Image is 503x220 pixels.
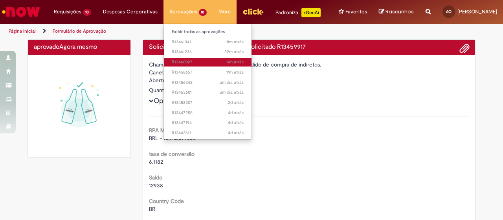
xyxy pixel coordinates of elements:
[164,118,252,127] a: Aberto R13447194 :
[149,86,470,94] div: Quantidade 1
[149,135,195,142] span: BRL - Brazilian Real
[34,44,125,51] h4: aprovado
[59,43,97,51] span: Agora mesmo
[172,79,244,86] span: R13456342
[446,9,452,14] span: AO
[6,24,329,39] ul: Trilhas de página
[149,158,163,165] span: 6.1182
[199,9,207,16] span: 10
[103,8,158,16] span: Despesas Corporativas
[53,28,106,34] a: Formulário de Aprovação
[164,88,252,97] a: Aberto R13453601 :
[226,59,244,65] time: 28/08/2025 20:29:23
[225,39,244,45] time: 29/08/2025 10:08:36
[275,8,321,17] div: Padroniza
[386,8,414,15] span: Rascunhos
[164,28,252,36] a: Exibir todas as aprovações
[169,8,197,16] span: Aprovações
[218,8,231,16] span: More
[220,79,244,85] span: um dia atrás
[226,69,244,75] span: 19h atrás
[228,100,244,105] time: 27/08/2025 12:57:44
[172,100,244,106] span: R13452307
[228,110,244,116] span: 4d atrás
[149,68,470,76] div: Caneta para detecção de tensão
[228,130,244,136] span: 4d atrás
[172,59,244,65] span: R13460027
[149,174,162,181] b: Saldo
[149,44,470,51] h4: Solicitação de aprovação para Item solicitado R13459917
[172,89,244,96] span: R13453601
[1,4,41,20] img: ServiceNow
[164,109,252,117] a: Aberto R13447256 :
[220,79,244,85] time: 28/08/2025 09:46:58
[172,130,244,136] span: R13443611
[228,110,244,116] time: 26/08/2025 10:08:50
[172,49,244,55] span: R13461236
[149,182,163,189] span: 12938
[164,48,252,56] a: Aberto R13461236 :
[220,89,244,95] span: um dia atrás
[149,76,176,84] label: Aberto por
[242,6,264,17] img: click_logo_yellow_360x200.png
[164,58,252,67] a: Aberto R13460027 :
[228,120,244,126] time: 26/08/2025 09:59:16
[164,129,252,137] a: Aberto R13443611 :
[54,8,81,16] span: Requisições
[172,69,244,76] span: R13458657
[164,68,252,77] a: Aberto R13458657 :
[172,120,244,126] span: R13447194
[457,8,497,15] span: [PERSON_NAME]
[149,76,470,86] div: [PERSON_NAME]
[9,28,36,34] a: Página inicial
[164,78,252,87] a: Aberto R13456342 :
[225,39,244,45] span: 18m atrás
[228,100,244,105] span: 2d atrás
[224,49,244,55] time: 29/08/2025 09:54:42
[228,130,244,136] time: 25/08/2025 11:03:54
[228,120,244,126] span: 4d atrás
[172,110,244,116] span: R13447256
[149,127,177,134] b: RPA Moeda
[163,24,252,140] ul: Aprovações
[379,8,414,16] a: Rascunhos
[345,8,367,16] span: Favoritos
[220,89,244,95] time: 27/08/2025 16:33:13
[83,9,91,16] span: 10
[224,49,244,55] span: 32m atrás
[164,98,252,107] a: Aberto R13452307 :
[34,61,125,152] img: sucesso_1.gif
[226,59,244,65] span: 14h atrás
[149,198,184,205] b: Country Code
[226,69,244,75] time: 28/08/2025 15:24:45
[172,39,244,45] span: R13461341
[164,38,252,46] a: Aberto R13461341 :
[149,205,155,213] span: BR
[149,61,470,68] div: Chamado destinado para a geração de pedido de compra de indiretos.
[149,150,195,157] b: taxa de conversão
[301,8,321,17] p: +GenAi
